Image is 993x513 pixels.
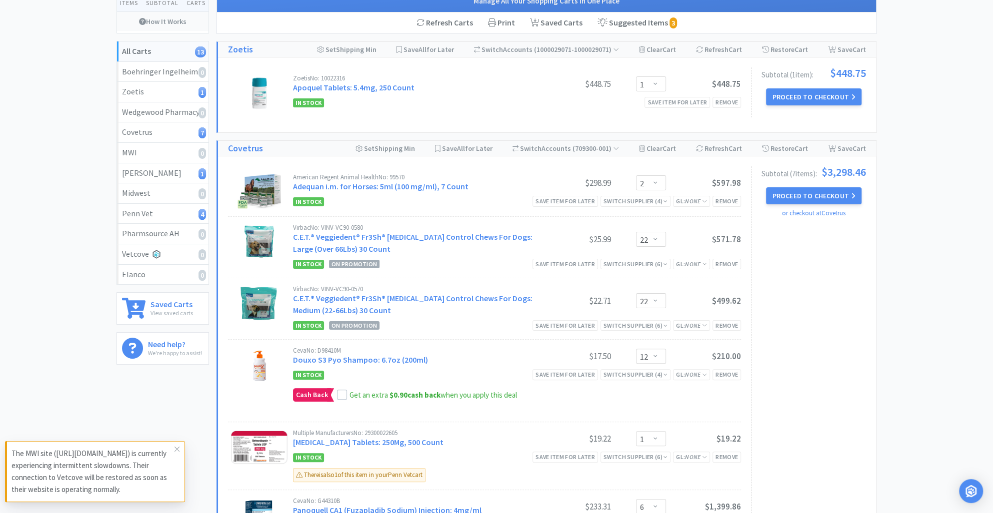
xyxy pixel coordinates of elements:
div: Refresh Carts [409,12,480,33]
span: $3,298.46 [821,166,866,177]
a: All Carts13 [117,41,208,62]
span: Save for Later [442,144,492,153]
div: Midwest [122,187,203,200]
span: In Stock [293,371,324,380]
a: Zoetis1 [117,82,208,102]
p: We're happy to assist! [148,348,202,358]
strong: cash back [389,390,440,400]
h1: Zoetis [228,42,253,57]
a: How It Works [117,12,208,31]
div: Save item for later [644,97,710,107]
div: $233.31 [536,501,611,513]
span: $19.22 [716,433,741,444]
div: Save [828,42,866,57]
div: [PERSON_NAME] [122,167,203,180]
a: Suggested Items 3 [590,12,684,33]
div: Shipping Min [317,42,376,57]
div: Open Intercom Messenger [959,479,983,503]
a: Vetcove0 [117,244,208,265]
div: There is also 1 of this item in your Penn Vet cart [293,468,425,482]
span: Cart [662,144,676,153]
span: GL: [676,371,707,378]
i: 4 [198,209,206,220]
div: Remove [712,259,741,269]
span: Set [325,45,336,54]
i: 0 [198,107,206,118]
span: In Stock [293,98,324,107]
a: MWI0 [117,143,208,163]
i: 0 [198,148,206,159]
div: Clear [639,141,676,156]
span: GL: [676,197,707,205]
span: In Stock [293,321,324,330]
span: $499.62 [712,295,741,306]
div: Refresh [696,42,742,57]
div: Ceva No: D98410M [293,347,536,354]
span: All [457,144,465,153]
a: Adequan i.m. for Horses: 5ml (100 mg/ml), 7 Count [293,181,468,191]
div: Restore [762,42,808,57]
strong: All Carts [122,46,151,56]
span: GL: [676,322,707,329]
div: Save [828,141,866,156]
div: Ceva No: G44310B [293,498,536,504]
div: Boehringer Ingelheim [122,65,203,78]
button: Proceed to Checkout [766,187,861,204]
a: Midwest0 [117,183,208,204]
div: Multiple Manufacturers No: 29300022605 [293,430,536,436]
div: $25.99 [536,233,611,245]
div: Remove [712,452,741,462]
a: Boehringer Ingelheim0 [117,62,208,82]
div: Subtotal ( 1 item ): [761,67,866,78]
img: 939df78b2da1417e990ee6759270c933_331806.png [242,75,277,110]
div: MWI [122,146,203,159]
span: On Promotion [329,260,379,268]
a: C.E.T.® Veggiedent® Fr3Sh® [MEDICAL_DATA] Control Chews For Dogs: Medium (22-66Lbs) 30 Count [293,293,532,315]
a: Saved CartsView saved carts [116,292,209,325]
a: Covetrus7 [117,122,208,143]
i: 13 [195,46,206,57]
span: $1,399.86 [705,501,741,512]
i: 3 [669,17,677,28]
span: Set [364,144,374,153]
i: 0 [198,67,206,78]
div: $22.71 [536,295,611,307]
div: Pharmsource AH [122,227,203,240]
div: Covetrus [122,126,203,139]
span: GL: [676,453,707,461]
i: 0 [198,188,206,199]
span: $0.90 [389,390,407,400]
div: $19.22 [536,433,611,445]
i: 1 [198,168,206,179]
span: In Stock [293,453,324,462]
i: 7 [198,127,206,138]
h6: Saved Carts [150,298,193,308]
span: Cart [662,45,676,54]
span: $448.75 [830,67,866,78]
div: Switch Supplier ( 4 ) [603,370,667,379]
span: Cart [728,45,742,54]
a: Pharmsource AH0 [117,224,208,244]
span: Cash Back [293,389,330,401]
div: Zoetis [122,85,203,98]
span: Cart [794,45,808,54]
div: Switch Supplier ( 4 ) [603,196,667,206]
div: Vetcove [122,248,203,261]
div: Switch Supplier ( 6 ) [603,452,667,462]
a: Elanco0 [117,265,208,285]
div: American Regent Animal Health No: 99570 [293,174,536,180]
img: e58eeaccb8064293afb911b4996fb301_494976.png [229,430,289,465]
span: $597.98 [712,177,741,188]
i: 0 [198,249,206,260]
div: Elanco [122,268,203,281]
i: 1 [198,87,206,98]
div: Save item for later [532,259,598,269]
a: Saved Carts [522,12,590,33]
div: Save item for later [532,320,598,331]
span: Cart [852,45,866,54]
a: Covetrus [228,141,263,156]
div: Penn Vet [122,207,203,220]
a: Apoquel Tablets: 5.4mg, 250 Count [293,82,414,92]
img: e6b2e39abf1f4f99a74f6220f048b822_263320.png [239,286,278,321]
span: In Stock [293,260,324,269]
